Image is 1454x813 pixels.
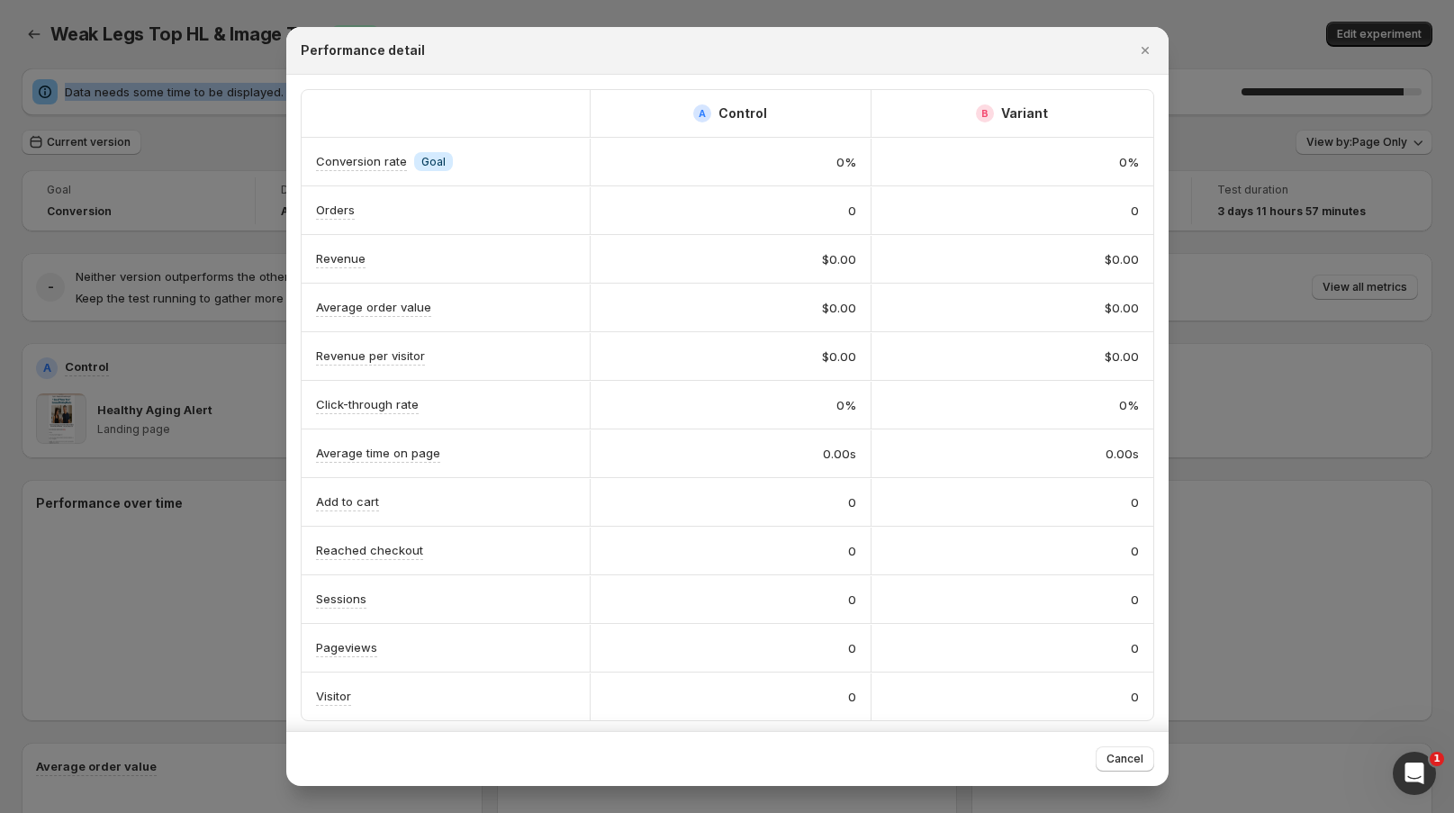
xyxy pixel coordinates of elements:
span: Cancel [1106,752,1143,766]
iframe: Intercom live chat [1393,752,1436,795]
span: 0 [1131,639,1139,657]
span: 0 [848,639,856,657]
h2: Performance detail [301,41,425,59]
span: 0 [1131,202,1139,220]
span: Goal [421,155,446,169]
p: Average order value [316,298,431,316]
span: 0% [836,153,856,171]
span: 0 [848,591,856,609]
button: Close [1133,38,1158,63]
span: 0 [1131,591,1139,609]
p: Orders [316,201,355,219]
h2: B [981,108,989,119]
h2: A [699,108,706,119]
p: Sessions [316,590,366,608]
p: Add to cart [316,492,379,510]
span: 0 [1131,688,1139,706]
p: Revenue [316,249,366,267]
span: 0% [1119,396,1139,414]
span: 0 [1131,493,1139,511]
span: $0.00 [1105,348,1139,366]
p: Pageviews [316,638,377,656]
span: 0 [848,202,856,220]
p: Revenue per visitor [316,347,425,365]
p: Average time on page [316,444,440,462]
button: Cancel [1096,746,1154,772]
p: Conversion rate [316,152,407,170]
span: 0 [1131,542,1139,560]
span: 0 [848,493,856,511]
span: 0% [1119,153,1139,171]
span: $0.00 [1105,299,1139,317]
span: $0.00 [822,348,856,366]
span: 1 [1430,752,1444,766]
span: $0.00 [1105,250,1139,268]
span: 0.00s [1106,445,1139,463]
h2: Control [718,104,767,122]
span: 0% [836,396,856,414]
p: Visitor [316,687,351,705]
h2: Variant [1001,104,1048,122]
span: 0 [848,688,856,706]
span: 0 [848,542,856,560]
span: $0.00 [822,250,856,268]
p: Click-through rate [316,395,419,413]
p: Reached checkout [316,541,423,559]
span: $0.00 [822,299,856,317]
span: 0.00s [823,445,856,463]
